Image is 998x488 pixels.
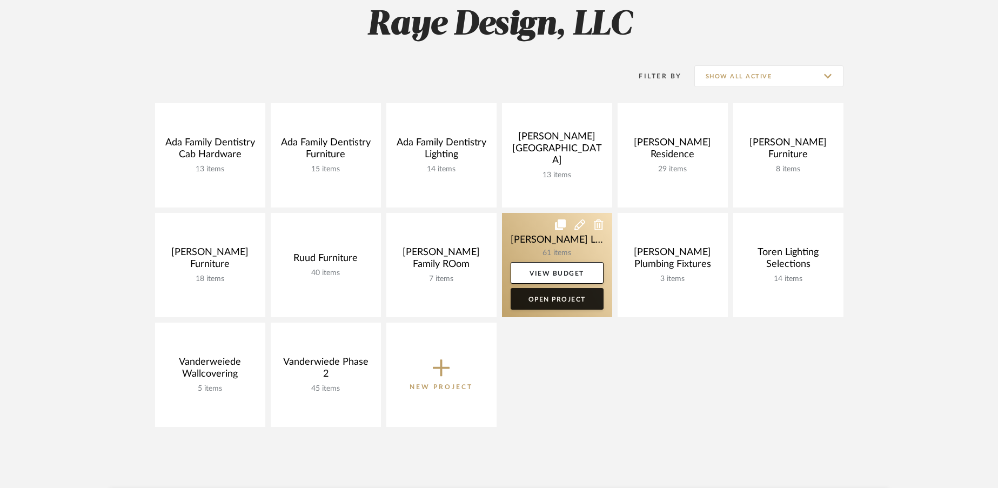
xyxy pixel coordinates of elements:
[395,246,488,275] div: [PERSON_NAME] Family ROom
[742,137,835,165] div: [PERSON_NAME] Furniture
[164,356,257,384] div: Vanderweiede Wallcovering
[511,131,604,171] div: [PERSON_NAME] [GEOGRAPHIC_DATA]
[626,165,719,174] div: 29 items
[742,246,835,275] div: Toren Lighting Selections
[395,275,488,284] div: 7 items
[164,165,257,174] div: 13 items
[395,137,488,165] div: Ada Family Dentistry Lighting
[626,137,719,165] div: [PERSON_NAME] Residence
[164,275,257,284] div: 18 items
[626,246,719,275] div: [PERSON_NAME] Plumbing Fixtures
[626,275,719,284] div: 3 items
[511,262,604,284] a: View Budget
[110,5,888,45] h2: Raye Design, LLC
[279,269,372,278] div: 40 items
[625,71,682,82] div: Filter By
[511,171,604,180] div: 13 items
[386,323,497,427] button: New Project
[164,137,257,165] div: Ada Family Dentistry Cab Hardware
[742,275,835,284] div: 14 items
[279,165,372,174] div: 15 items
[164,384,257,393] div: 5 items
[279,252,372,269] div: Ruud Furniture
[279,137,372,165] div: Ada Family Dentistry Furniture
[279,384,372,393] div: 45 items
[164,246,257,275] div: [PERSON_NAME] Furniture
[279,356,372,384] div: Vanderwiede Phase 2
[395,165,488,174] div: 14 items
[742,165,835,174] div: 8 items
[511,288,604,310] a: Open Project
[410,382,473,392] p: New Project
